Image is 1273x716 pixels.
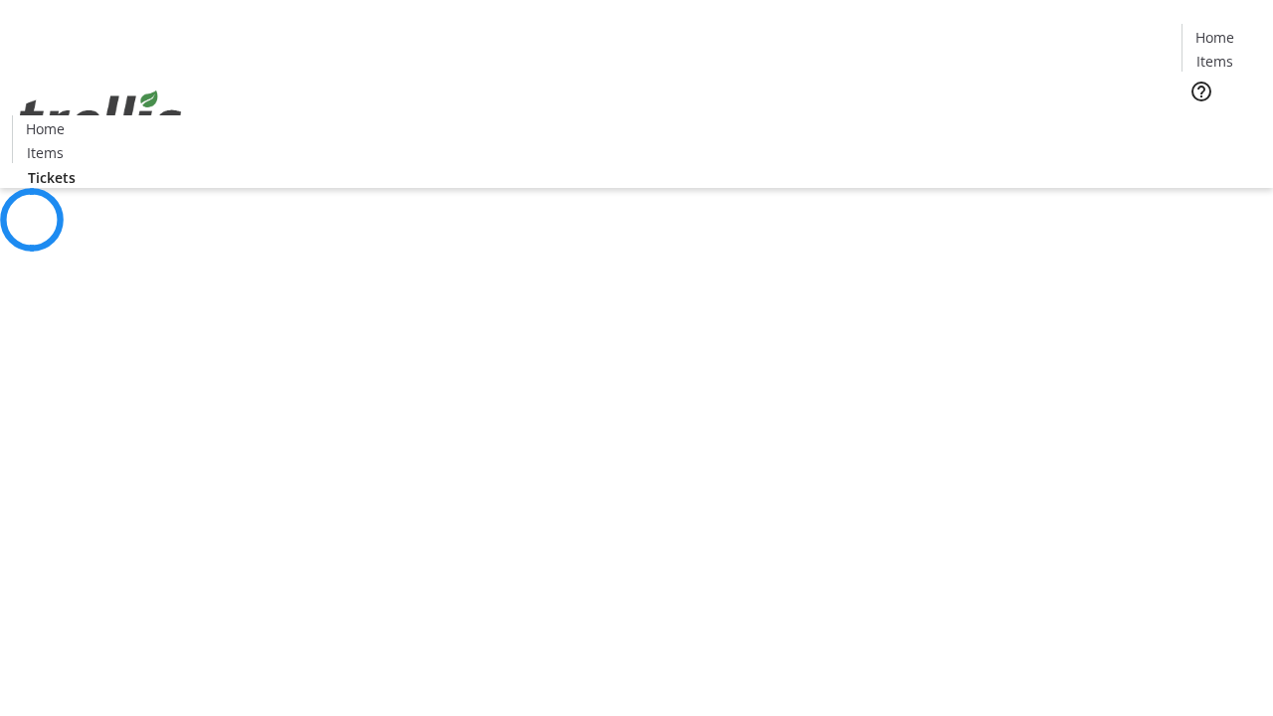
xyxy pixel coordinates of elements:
span: Tickets [28,167,76,188]
span: Home [1195,27,1234,48]
img: Orient E2E Organization s9BTNrfZUc's Logo [12,69,189,168]
span: Tickets [1197,115,1245,136]
a: Tickets [12,167,91,188]
span: Items [27,142,64,163]
span: Home [26,118,65,139]
button: Help [1182,72,1221,111]
a: Home [13,118,77,139]
a: Items [1182,51,1246,72]
a: Home [1182,27,1246,48]
a: Tickets [1182,115,1261,136]
span: Items [1196,51,1233,72]
a: Items [13,142,77,163]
